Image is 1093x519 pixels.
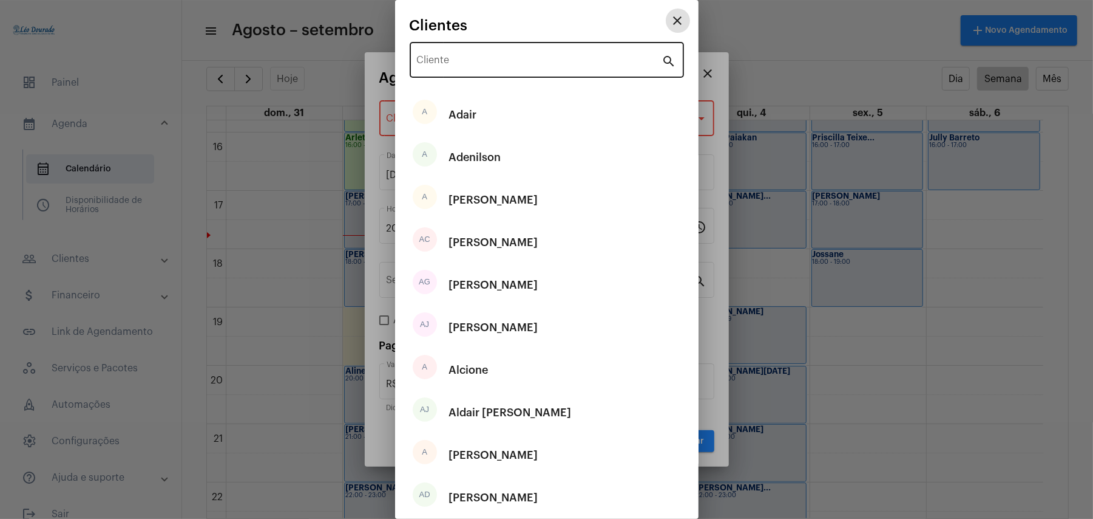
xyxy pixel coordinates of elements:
[449,182,538,218] div: [PERSON_NAME]
[413,270,437,294] div: AG
[413,440,437,464] div: A
[449,224,538,261] div: [PERSON_NAME]
[449,309,538,346] div: [PERSON_NAME]
[413,483,437,507] div: AD
[410,18,468,33] span: Clientes
[413,312,437,337] div: AJ
[449,437,538,473] div: [PERSON_NAME]
[449,352,489,388] div: Alcione
[449,394,572,431] div: Aldair [PERSON_NAME]
[413,185,437,209] div: A
[449,139,501,176] div: Adenilson
[417,57,662,68] input: Pesquisar cliente
[413,227,437,252] div: AC
[662,53,677,68] mat-icon: search
[449,479,538,516] div: [PERSON_NAME]
[413,355,437,379] div: A
[449,267,538,303] div: [PERSON_NAME]
[671,13,685,28] mat-icon: close
[413,100,437,124] div: A
[413,397,437,422] div: AJ
[449,97,477,133] div: Adair
[413,142,437,167] div: A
